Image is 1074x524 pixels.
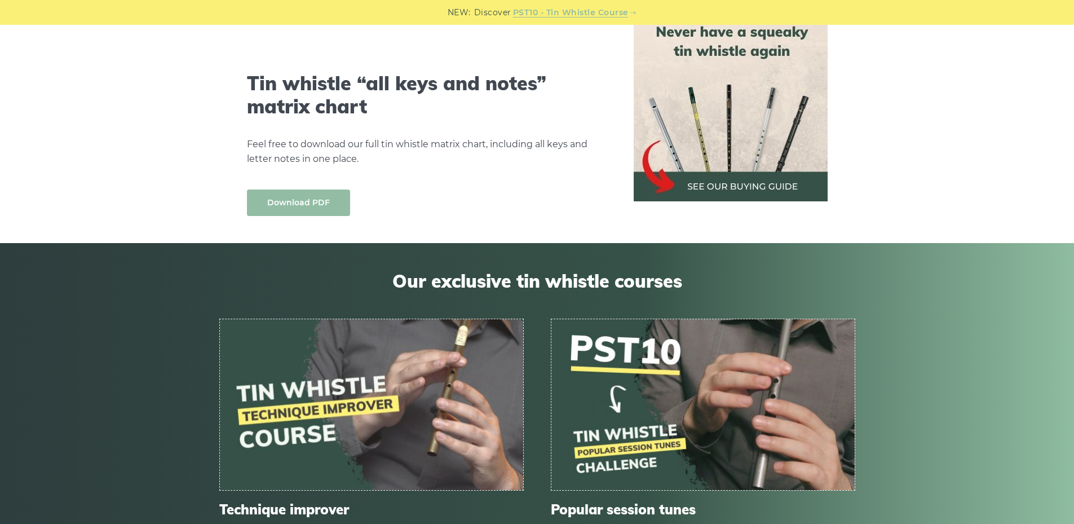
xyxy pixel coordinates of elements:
span: Popular session tunes [551,501,855,518]
p: Feel free to download our full tin whistle matrix chart, including all keys and letter notes in o... [247,137,607,166]
span: NEW: [448,6,471,19]
img: tin-whistle-course [220,319,523,490]
span: Discover [474,6,511,19]
a: Download PDF [247,190,350,216]
a: PST10 - Tin Whistle Course [513,6,629,19]
span: Technique improver [219,501,524,518]
img: tin whistle buying guide [634,7,828,201]
span: Our exclusive tin whistle courses [219,270,855,292]
h2: Tin whistle “all keys and notes” matrix chart [247,72,607,118]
